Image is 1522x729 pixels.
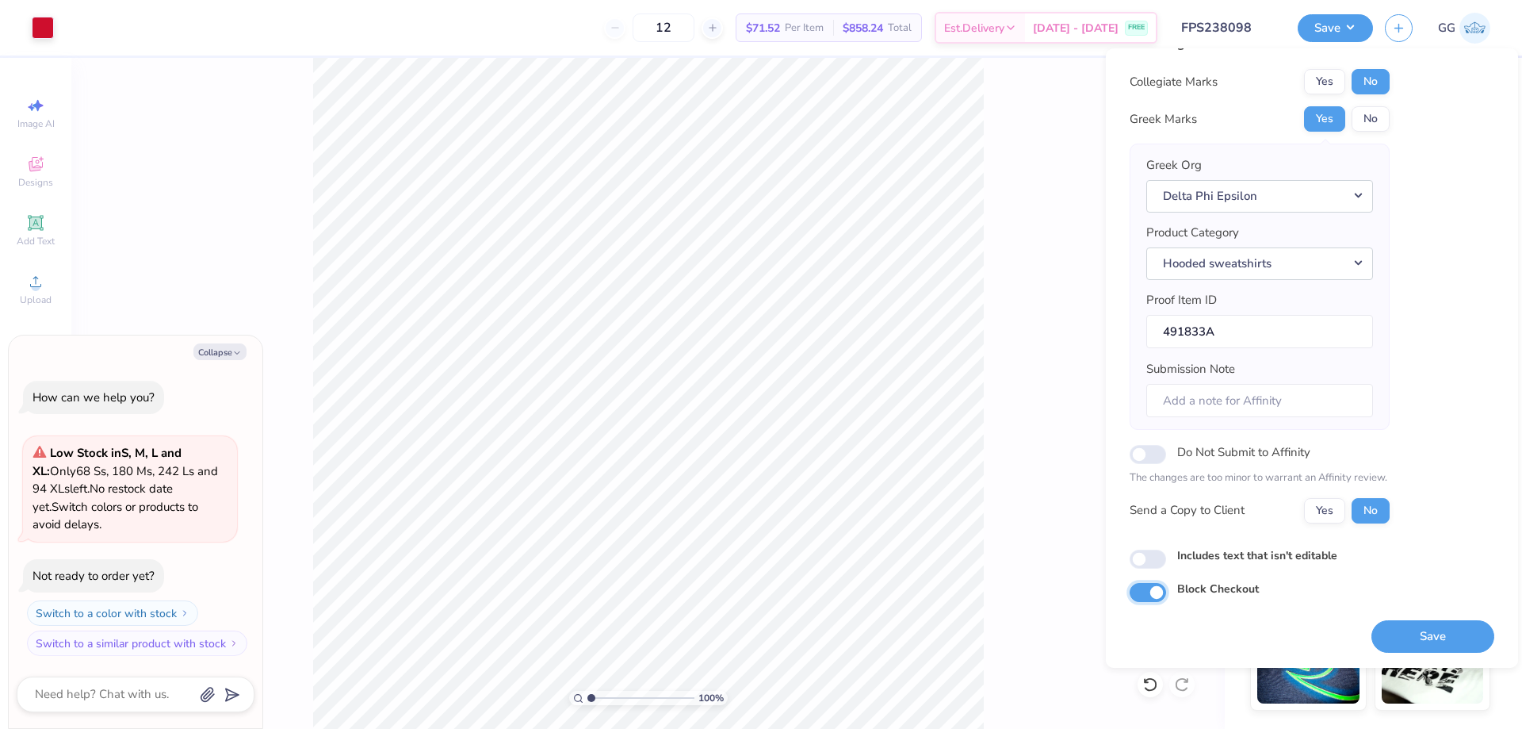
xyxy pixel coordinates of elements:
[229,639,239,648] img: Switch to a similar product with stock
[33,481,173,515] span: No restock date yet.
[18,176,53,189] span: Designs
[1146,360,1235,378] label: Submission Note
[27,631,247,656] button: Switch to a similar product with stock
[180,608,189,618] img: Switch to a color with stock
[1033,20,1119,36] span: [DATE] - [DATE]
[746,20,780,36] span: $71.52
[1128,22,1145,33] span: FREE
[1146,384,1373,418] input: Add a note for Affinity
[33,445,182,479] strong: Low Stock in S, M, L and XL :
[888,20,912,36] span: Total
[785,20,824,36] span: Per Item
[1146,247,1373,280] button: Hooded sweatshirts
[1130,110,1197,129] div: Greek Marks
[1177,581,1259,597] label: Block Checkout
[843,20,883,36] span: $858.24
[1438,13,1490,44] a: GG
[1298,14,1373,42] button: Save
[33,445,218,532] span: Only 68 Ss, 180 Ms, 242 Ls and 94 XLs left. Switch colors or products to avoid delays.
[1169,12,1286,44] input: Untitled Design
[17,117,55,130] span: Image AI
[1304,498,1345,524] button: Yes
[698,691,724,705] span: 100 %
[1130,501,1245,520] div: Send a Copy to Client
[1352,106,1390,132] button: No
[27,600,198,626] button: Switch to a color with stock
[1146,156,1202,175] label: Greek Org
[1130,470,1390,486] p: The changes are too minor to warrant an Affinity review.
[1459,13,1490,44] img: Gerson Garcia
[1304,106,1345,132] button: Yes
[1371,620,1494,653] button: Save
[1304,69,1345,94] button: Yes
[1146,180,1373,213] button: Delta Phi Epsilon
[20,294,52,306] span: Upload
[1438,19,1455,37] span: GG
[944,20,1004,36] span: Est. Delivery
[633,13,694,42] input: – –
[193,343,247,360] button: Collapse
[1130,73,1218,91] div: Collegiate Marks
[17,235,55,247] span: Add Text
[1177,442,1310,462] label: Do Not Submit to Affinity
[1352,69,1390,94] button: No
[1146,291,1217,309] label: Proof Item ID
[1177,547,1337,564] label: Includes text that isn't editable
[33,568,155,584] div: Not ready to order yet?
[33,389,155,405] div: How can we help you?
[1146,224,1239,242] label: Product Category
[1352,498,1390,524] button: No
